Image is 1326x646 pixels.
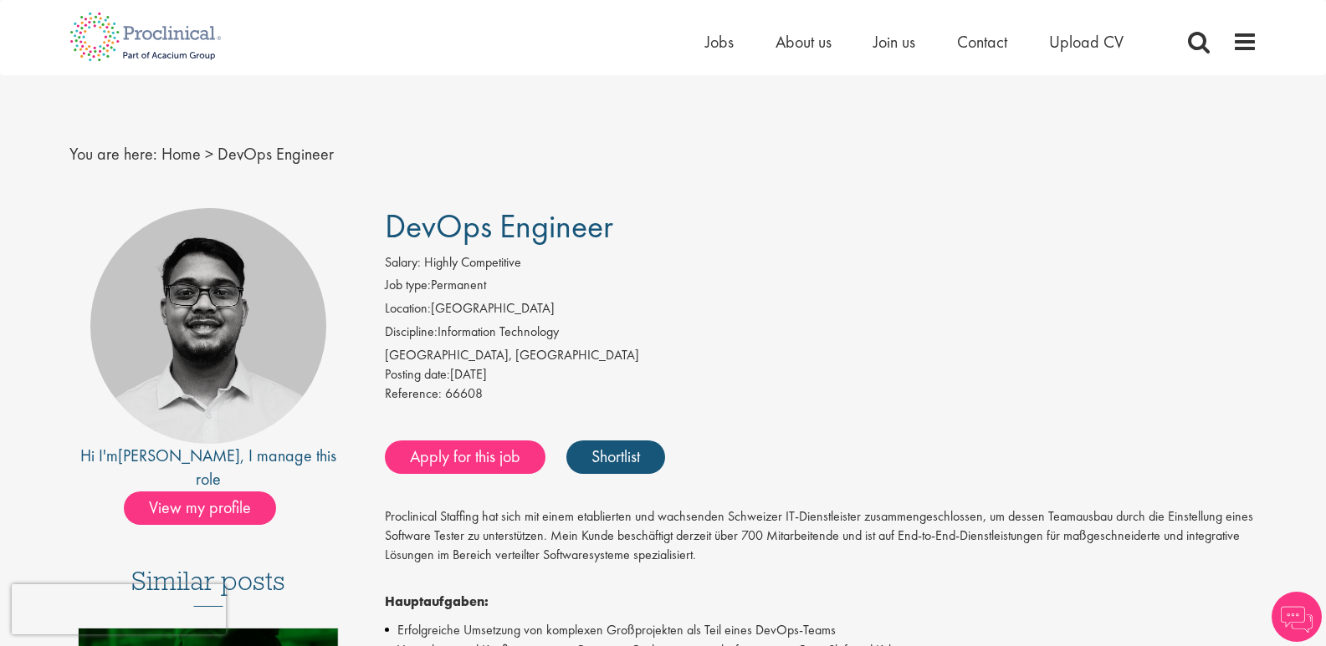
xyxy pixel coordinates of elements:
[385,276,1257,299] li: Permanent
[218,143,334,165] span: DevOps Engineer
[1272,592,1322,642] img: Chatbot
[124,495,293,516] a: View my profile
[385,440,545,474] a: Apply for this job
[385,365,1257,384] div: [DATE]
[385,346,1257,365] div: [GEOGRAPHIC_DATA], [GEOGRAPHIC_DATA]
[957,31,1007,53] a: Contact
[90,208,326,444] img: imeage of recruiter Timothy Deschamps
[1049,31,1124,53] a: Upload CV
[205,143,213,165] span: >
[385,253,421,272] label: Salary:
[566,440,665,474] a: Shortlist
[776,31,832,53] a: About us
[69,143,157,165] span: You are here:
[118,445,240,466] a: [PERSON_NAME]
[385,365,450,383] span: Posting date:
[385,323,1257,346] li: Information Technology
[385,205,613,247] span: DevOps Engineer
[131,567,285,607] h3: Similar posts
[705,31,734,53] a: Jobs
[385,299,431,318] label: Location:
[161,143,201,165] a: breadcrumb link
[873,31,915,53] a: Join us
[424,253,521,271] span: Highly Competitive
[385,323,438,342] label: Discipline:
[69,444,348,491] div: Hi I'm , I manage this role
[445,384,483,402] span: 66608
[385,299,1257,323] li: [GEOGRAPHIC_DATA]
[12,584,226,634] iframe: reCAPTCHA
[124,491,276,525] span: View my profile
[385,384,442,404] label: Reference:
[385,507,1257,583] p: Proclinical Staffing hat sich mit einem etablierten und wachsenden Schweizer IT-Dienstleister zus...
[385,276,431,295] label: Job type:
[385,593,489,610] strong: Hauptaufgaben:
[385,620,1257,640] li: Erfolgreiche Umsetzung von komplexen Großprojekten als Teil eines DevOps-Teams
